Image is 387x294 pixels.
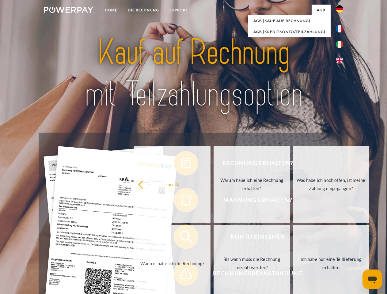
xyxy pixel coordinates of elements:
div: zurück [138,180,207,188]
img: fr [336,25,343,32]
img: it [336,41,343,48]
img: en [336,57,343,64]
a: DIE RECHNUNG [123,5,164,16]
img: title-powerpay_de.svg [59,29,328,117]
div: Was habe ich noch offen, ist meine Zahlung eingegangen? [297,176,366,193]
div: Warum habe ich eine Rechnung erhalten? [217,176,286,193]
a: agb [312,5,331,16]
img: de [336,5,343,13]
a: AGB (Kauf auf Rechnung) [248,15,331,26]
div: Ich habe nur eine Teillieferung erhalten [297,255,366,272]
a: Home [100,5,123,16]
img: logo-powerpay-white.svg [44,7,93,13]
iframe: Schaltfläche zum Öffnen des Messaging-Fensters [362,269,382,289]
a: SUPPORT [164,5,193,16]
div: Wann erhalte ich die Rechnung? [138,259,207,267]
div: Bis wann muss die Rechnung bezahlt werden? [217,255,286,272]
a: Was habe ich noch offen, ist meine Zahlung eingegangen? [293,146,369,223]
a: AGB (Kreditkonto/Teilzahlung) [248,26,331,37]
